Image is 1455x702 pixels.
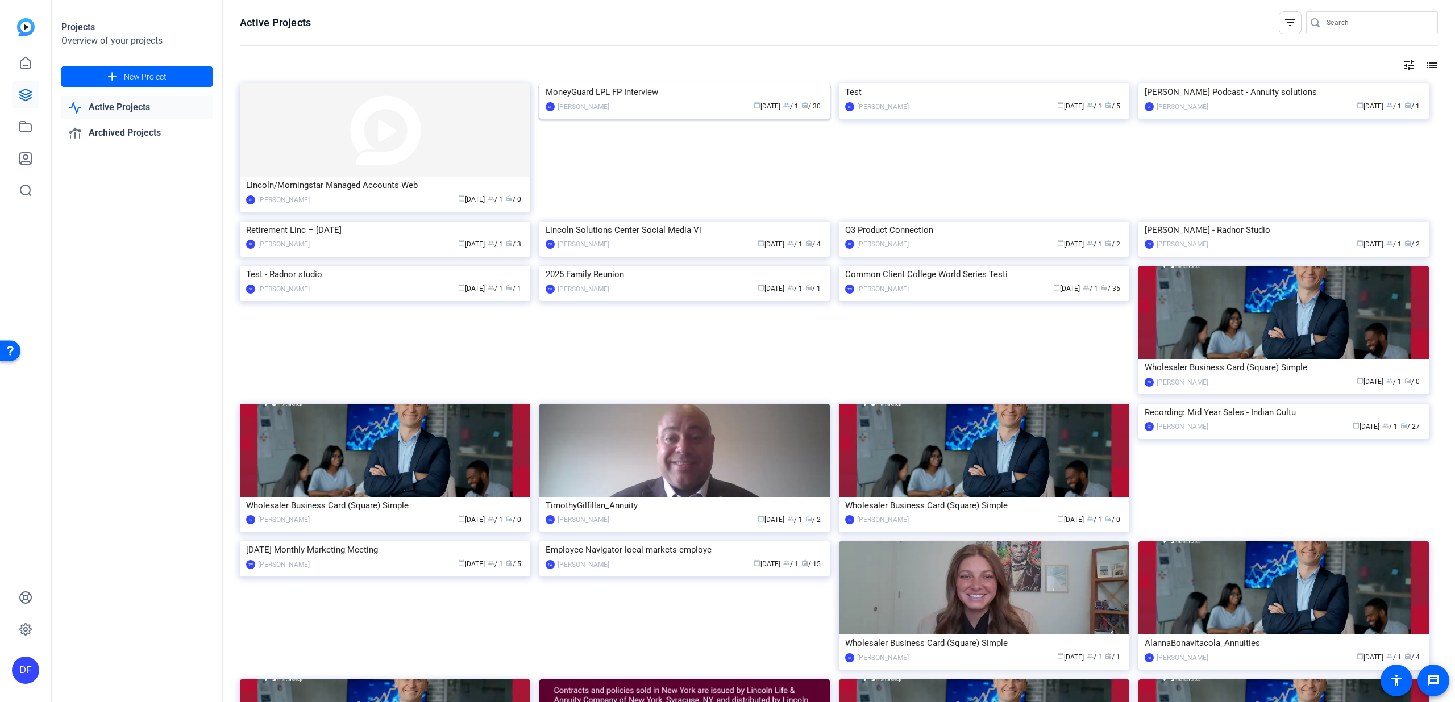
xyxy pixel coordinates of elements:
[857,652,909,663] div: [PERSON_NAME]
[1053,285,1080,292] span: [DATE]
[758,284,764,291] span: calendar_today
[754,559,760,566] span: calendar_today
[1353,422,1360,429] span: calendar_today
[845,285,854,294] div: TW
[845,102,854,111] div: DF
[1386,102,1402,110] span: / 1
[805,284,812,291] span: radio
[546,497,824,514] div: TimothyGilfillan_Annuity
[506,516,521,524] span: / 0
[240,16,311,30] h1: Active Projects
[845,497,1123,514] div: Wholesaler Business Card (Square) Simple
[458,516,485,524] span: [DATE]
[488,559,494,566] span: group
[1404,102,1420,110] span: / 1
[758,516,784,524] span: [DATE]
[787,285,803,292] span: / 1
[1404,240,1420,248] span: / 2
[546,222,824,239] div: Lincoln Solutions Center Social Media Vi
[458,240,485,248] span: [DATE]
[805,285,821,292] span: / 1
[1145,83,1423,101] div: [PERSON_NAME] Podcast - Annuity solutions
[1087,102,1102,110] span: / 1
[1057,102,1084,110] span: [DATE]
[1105,240,1120,248] span: / 2
[488,560,503,568] span: / 1
[845,83,1123,101] div: Test
[787,240,794,246] span: group
[258,239,310,250] div: [PERSON_NAME]
[1105,102,1112,108] span: radio
[506,285,521,292] span: / 1
[506,560,521,568] span: / 5
[1357,102,1383,110] span: [DATE]
[1087,516,1102,524] span: / 1
[506,284,513,291] span: radio
[17,18,35,36] img: blue-gradient.svg
[1087,240,1094,246] span: group
[1357,102,1363,108] span: calendar_today
[1087,102,1094,108] span: group
[246,177,524,194] div: Lincoln/Morningstar Managed Accounts Web
[506,559,513,566] span: radio
[105,70,119,84] mat-icon: add
[488,195,494,202] span: group
[1101,284,1108,291] span: radio
[246,560,255,569] div: TW
[488,195,503,203] span: / 1
[246,541,524,558] div: [DATE] Monthly Marketing Meeting
[1057,653,1084,661] span: [DATE]
[1400,423,1420,431] span: / 27
[1105,515,1112,522] span: radio
[857,239,909,250] div: [PERSON_NAME]
[1057,516,1084,524] span: [DATE]
[1382,423,1398,431] span: / 1
[1145,222,1423,239] div: [PERSON_NAME] - Radnor Studio
[246,240,255,249] div: DF
[1083,285,1098,292] span: / 1
[1105,653,1120,661] span: / 1
[754,102,780,110] span: [DATE]
[558,559,609,570] div: [PERSON_NAME]
[1101,285,1120,292] span: / 35
[758,240,784,248] span: [DATE]
[1057,515,1064,522] span: calendar_today
[458,240,465,246] span: calendar_today
[1087,515,1094,522] span: group
[801,559,808,566] span: radio
[458,285,485,292] span: [DATE]
[458,195,465,202] span: calendar_today
[258,283,310,295] div: [PERSON_NAME]
[546,102,555,111] div: DF
[546,541,824,558] div: Employee Navigator local markets employe
[1386,240,1393,246] span: group
[805,516,821,524] span: / 2
[546,515,555,524] div: TG
[1145,653,1154,662] div: AB
[246,285,255,294] div: SR
[546,266,824,283] div: 2025 Family Reunion
[246,195,255,204] div: DF
[805,240,812,246] span: radio
[1386,240,1402,248] span: / 1
[558,101,609,112] div: [PERSON_NAME]
[506,195,521,203] span: / 0
[1057,653,1064,659] span: calendar_today
[258,559,310,570] div: [PERSON_NAME]
[1057,102,1064,108] span: calendar_today
[1157,421,1208,432] div: [PERSON_NAME]
[845,515,854,524] div: TG
[1357,653,1383,661] span: [DATE]
[1145,102,1154,111] div: DF
[546,560,555,569] div: TW
[506,240,513,246] span: radio
[458,559,465,566] span: calendar_today
[458,560,485,568] span: [DATE]
[758,285,784,292] span: [DATE]
[124,71,167,83] span: New Project
[783,559,790,566] span: group
[1145,378,1154,387] div: TG
[61,66,213,87] button: New Project
[1404,102,1411,108] span: radio
[801,560,821,568] span: / 15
